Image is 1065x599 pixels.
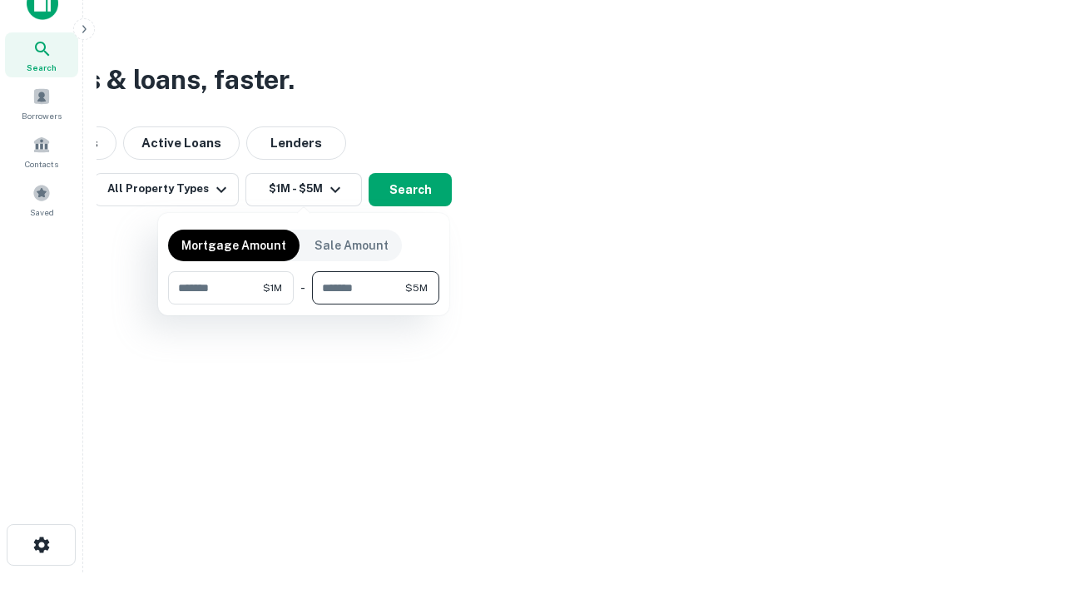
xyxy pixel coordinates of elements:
[982,466,1065,546] iframe: Chat Widget
[263,280,282,295] span: $1M
[181,236,286,255] p: Mortgage Amount
[405,280,428,295] span: $5M
[300,271,305,304] div: -
[315,236,389,255] p: Sale Amount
